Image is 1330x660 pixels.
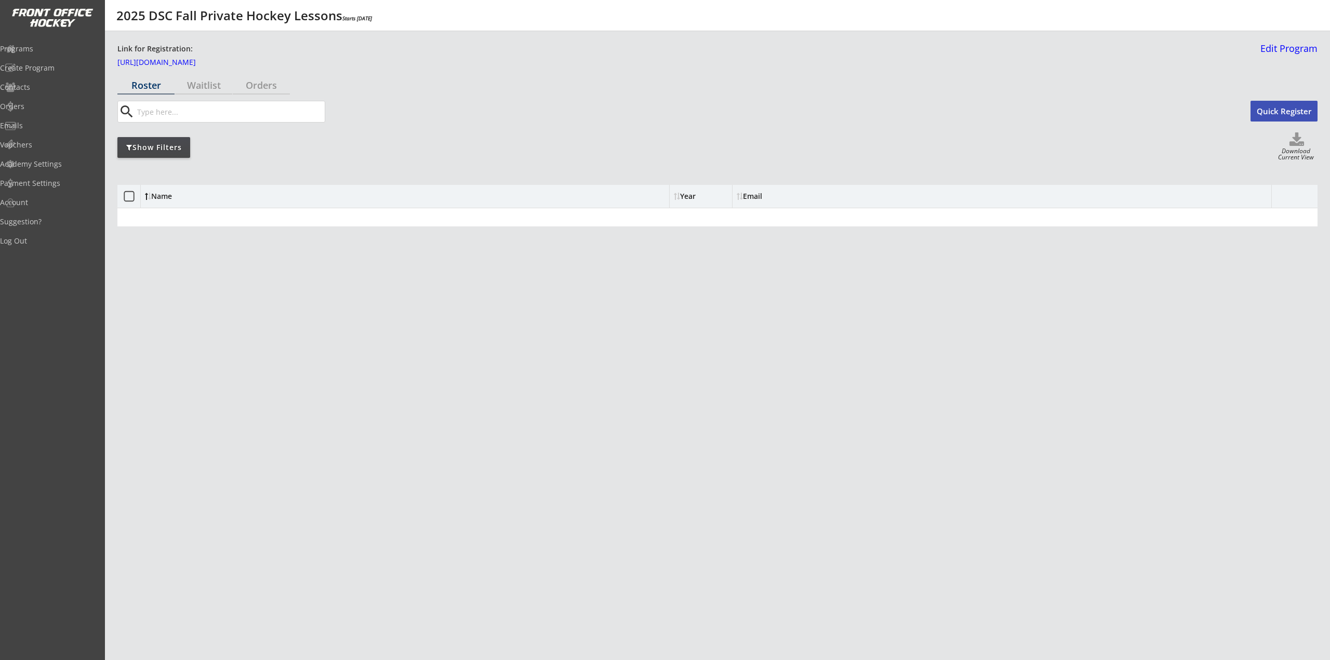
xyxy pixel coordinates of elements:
a: [URL][DOMAIN_NAME] [117,59,221,70]
div: Email [737,193,830,200]
div: Link for Registration: [117,44,194,55]
button: Click to download full roster. Your browser settings may try to block it, check your security set... [1276,132,1318,148]
button: Quick Register [1251,101,1318,122]
div: Orders [233,80,290,90]
div: Show Filters [117,142,190,153]
div: 2025 DSC Fall Private Hockey Lessons [116,9,372,22]
a: Edit Program [1256,44,1318,62]
input: Type here... [135,101,325,122]
div: Roster [117,80,175,90]
div: Download Current View [1274,148,1318,162]
img: FOH%20White%20Logo%20Transparent.png [11,8,94,28]
div: Name [145,193,230,200]
em: Starts [DATE] [342,15,372,22]
div: Year [674,193,728,200]
button: search [118,103,135,120]
div: Waitlist [175,80,232,90]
